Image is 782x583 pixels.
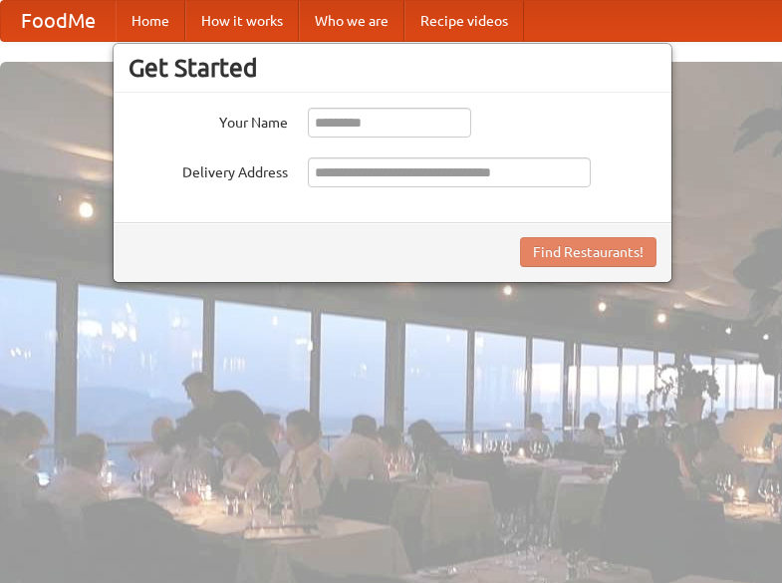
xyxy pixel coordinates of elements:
[129,53,656,83] h3: Get Started
[185,1,299,41] a: How it works
[299,1,404,41] a: Who we are
[1,1,116,41] a: FoodMe
[129,108,288,133] label: Your Name
[520,237,656,267] button: Find Restaurants!
[116,1,185,41] a: Home
[129,157,288,182] label: Delivery Address
[404,1,524,41] a: Recipe videos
